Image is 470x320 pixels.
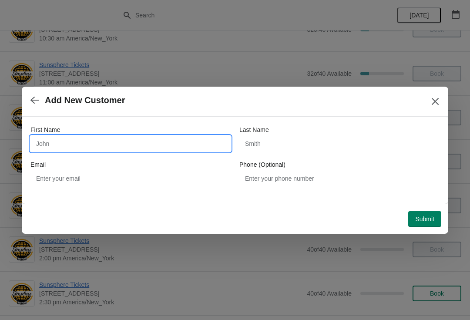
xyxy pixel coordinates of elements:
[239,171,440,186] input: Enter your phone number
[30,125,60,134] label: First Name
[427,94,443,109] button: Close
[239,125,269,134] label: Last Name
[45,95,125,105] h2: Add New Customer
[30,136,231,152] input: John
[239,136,440,152] input: Smith
[30,160,46,169] label: Email
[408,211,441,227] button: Submit
[415,216,434,222] span: Submit
[30,171,231,186] input: Enter your email
[239,160,285,169] label: Phone (Optional)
